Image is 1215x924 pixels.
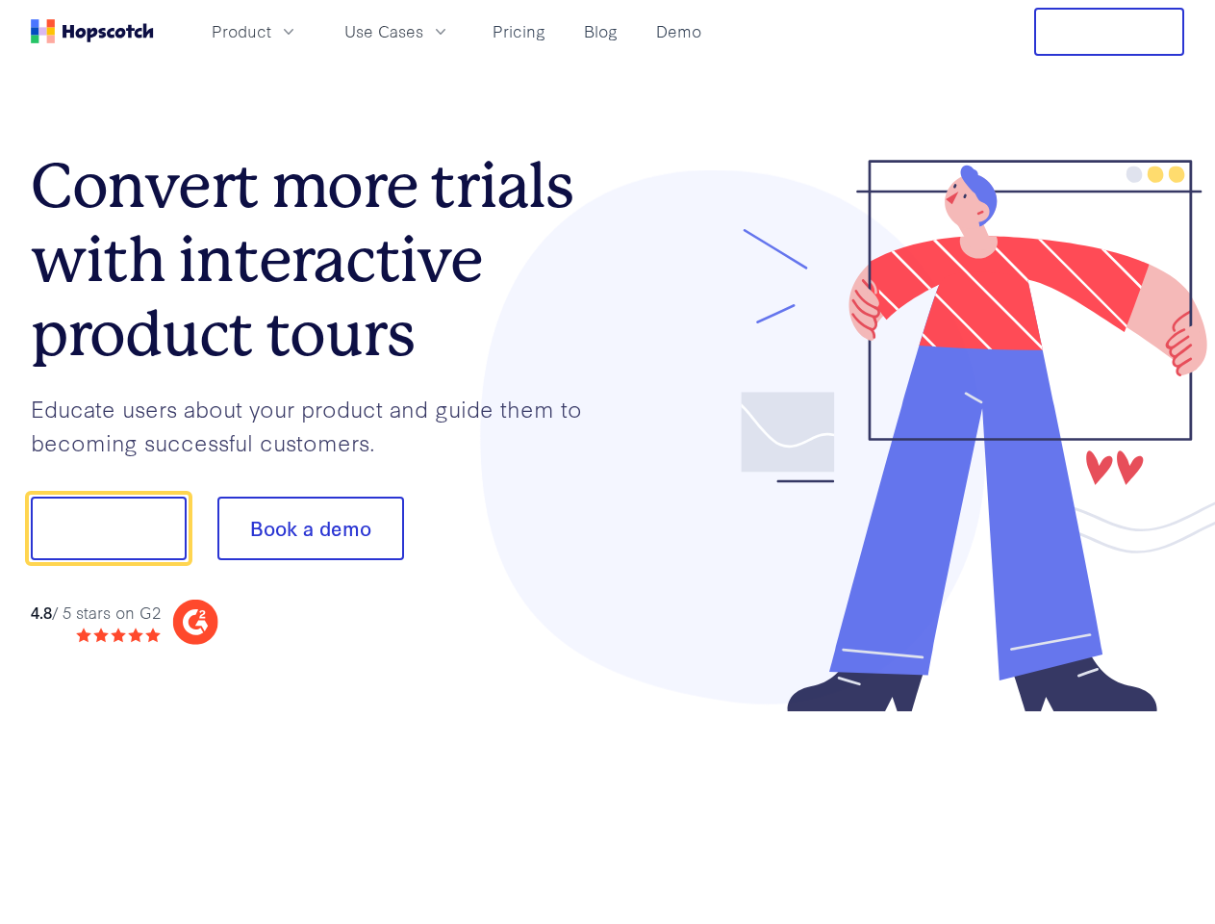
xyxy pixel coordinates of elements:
p: Educate users about your product and guide them to becoming successful customers. [31,392,608,458]
button: Use Cases [333,15,462,47]
a: Pricing [485,15,553,47]
span: Use Cases [344,19,423,43]
button: Show me! [31,497,187,560]
button: Product [200,15,310,47]
button: Free Trial [1034,8,1184,56]
h1: Convert more trials with interactive product tours [31,149,608,371]
a: Demo [648,15,709,47]
div: / 5 stars on G2 [31,601,161,625]
strong: 4.8 [31,601,52,623]
a: Blog [576,15,625,47]
span: Product [212,19,271,43]
button: Book a demo [217,497,404,560]
a: Home [31,19,154,43]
